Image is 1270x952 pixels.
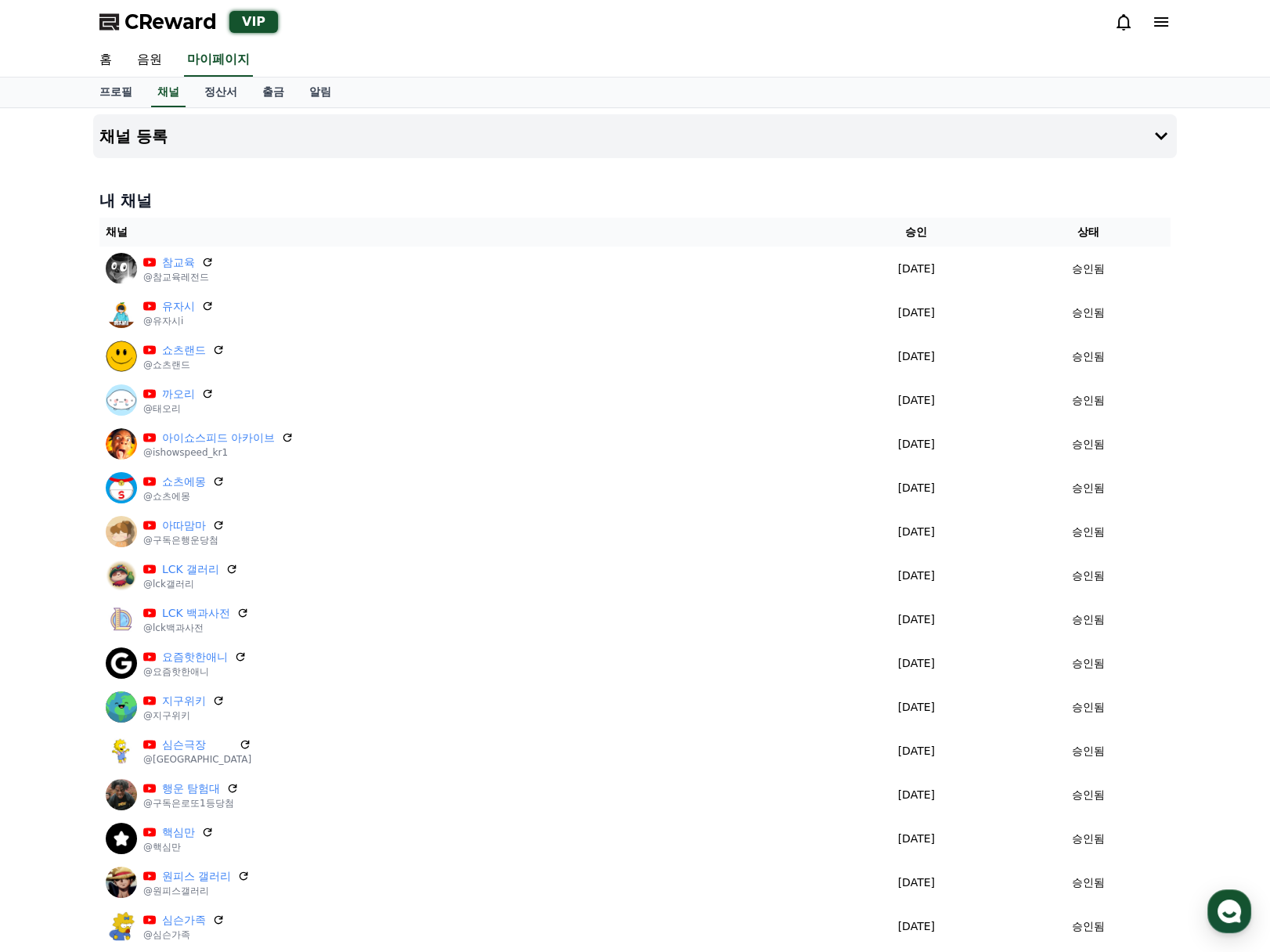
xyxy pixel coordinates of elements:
img: 참교육 [106,253,137,284]
a: 음원 [124,44,175,77]
a: 핵심만 [162,824,195,841]
img: 쇼츠에몽 [106,472,137,503]
p: 승인됨 [1072,699,1105,716]
a: 대화 [103,496,202,535]
span: 설정 [242,520,261,532]
p: @ishowspeed_kr1 [143,446,294,459]
a: 원피스 갤러리 [162,868,231,885]
img: 아따맘마 [106,516,137,547]
p: 승인됨 [1072,831,1105,847]
a: 아따맘마 [162,517,206,534]
a: 마이페이지 [184,44,253,77]
p: @태오리 [143,402,214,415]
a: 알림 [297,78,344,107]
p: [DATE] [833,611,1000,628]
p: @구독은행운당첨 [143,534,225,546]
img: 심슨가족 [106,911,137,942]
a: LCK 백과사전 [162,605,230,622]
p: 승인됨 [1072,874,1105,891]
span: CReward [124,9,217,34]
a: LCK 갤러리 [162,561,219,578]
img: 유자시 [106,297,137,328]
img: LCK 갤러리 [106,560,137,591]
a: 참교육 [162,254,195,271]
p: [DATE] [833,524,1000,540]
button: 채널 등록 [93,114,1177,158]
p: [DATE] [833,348,1000,365]
th: 채널 [99,218,827,247]
span: 대화 [143,521,162,533]
a: 유자시 [162,298,195,315]
img: 요즘핫한애니 [106,647,137,679]
th: 상태 [1006,218,1171,247]
p: [DATE] [833,305,1000,321]
p: @구독은로또1등당첨 [143,797,239,810]
p: @lck갤러리 [143,578,238,590]
p: 승인됨 [1072,743,1105,759]
p: 승인됨 [1072,524,1105,540]
p: [DATE] [833,568,1000,584]
a: 설정 [202,496,301,535]
p: @lck백과사전 [143,622,249,634]
a: 지구위키 [162,693,206,709]
p: [DATE] [833,480,1000,496]
a: 홈 [87,44,124,77]
a: 쇼츠랜드 [162,342,206,359]
img: 지구위키 [106,691,137,723]
p: @원피스갤러리 [143,885,250,897]
th: 승인 [827,218,1006,247]
p: 승인됨 [1072,348,1105,365]
a: 채널 [151,78,186,107]
p: 승인됨 [1072,918,1105,935]
p: 승인됨 [1072,480,1105,496]
p: [DATE] [833,436,1000,453]
p: [DATE] [833,743,1000,759]
p: @심슨가족 [143,929,225,941]
p: 승인됨 [1072,305,1105,321]
p: @쇼츠랜드 [143,359,225,371]
p: 승인됨 [1072,568,1105,584]
a: 요즘핫한애니 [162,649,228,665]
p: 승인됨 [1072,392,1105,409]
img: 까오리 [106,384,137,416]
span: 홈 [49,520,59,532]
h4: 채널 등록 [99,128,168,145]
img: LCK 백과사전 [106,604,137,635]
p: @유자시i [143,315,214,327]
div: VIP [229,11,278,33]
a: 정산서 [192,78,250,107]
p: [DATE] [833,261,1000,277]
p: @요즘핫한애니 [143,665,247,678]
p: @핵심만 [143,841,214,853]
p: 승인됨 [1072,655,1105,672]
p: [DATE] [833,918,1000,935]
img: 핵심만 [106,823,137,854]
img: 심슨극장 [106,735,137,766]
p: @참교육레전드 [143,271,214,283]
a: 프로필 [87,78,145,107]
img: 아이쇼스피드 아카이브 [106,428,137,460]
a: 행운 탐험대 [162,781,220,797]
p: 승인됨 [1072,261,1105,277]
a: 홈 [5,496,103,535]
a: 심슨극장 [162,737,233,753]
a: 쇼츠에몽 [162,474,206,490]
p: [DATE] [833,699,1000,716]
img: 행운 탐험대 [106,779,137,810]
img: 원피스 갤러리 [106,867,137,898]
a: 출금 [250,78,297,107]
p: [DATE] [833,831,1000,847]
h4: 내 채널 [99,189,1171,211]
p: @[GEOGRAPHIC_DATA] [143,753,251,766]
a: CReward [99,9,217,34]
p: 승인됨 [1072,436,1105,453]
p: [DATE] [833,787,1000,803]
p: [DATE] [833,655,1000,672]
img: 쇼츠랜드 [106,341,137,372]
p: 승인됨 [1072,611,1105,628]
p: [DATE] [833,874,1000,891]
a: 까오리 [162,386,195,402]
p: @지구위키 [143,709,225,722]
p: @쇼츠에몽 [143,490,225,503]
a: 아이쇼스피드 아카이브 [162,430,275,446]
